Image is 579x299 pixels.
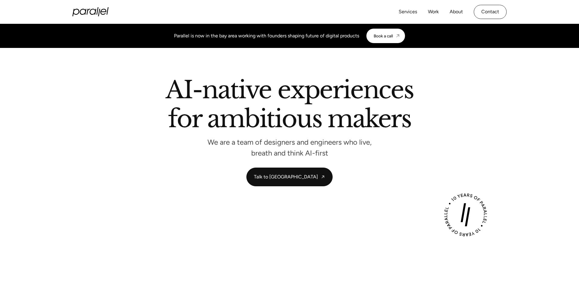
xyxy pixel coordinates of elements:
div: Parallel is now in the bay area working with founders shaping future of digital products [174,32,359,39]
a: Book a call [366,29,405,43]
p: We are a team of designers and engineers who live, breath and think AI-first [199,140,380,156]
a: home [72,7,109,16]
img: CTA arrow image [395,33,400,38]
a: About [450,8,463,16]
a: Services [399,8,417,16]
a: Contact [474,5,507,19]
div: Book a call [374,33,393,38]
a: Work [428,8,439,16]
h2: AI-native experiences for ambitious makers [118,78,461,133]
